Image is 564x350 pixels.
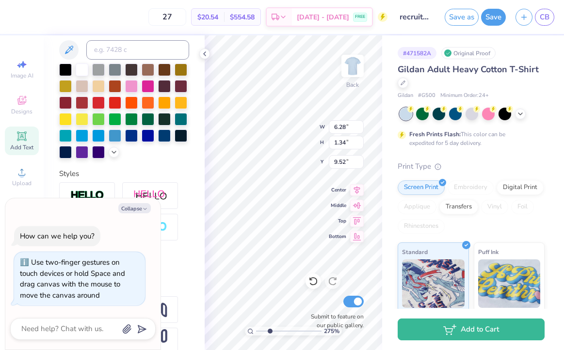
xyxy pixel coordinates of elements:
[418,92,435,100] span: # G500
[398,92,413,100] span: Gildan
[398,318,545,340] button: Add to Cart
[12,179,32,187] span: Upload
[297,12,349,22] span: [DATE] - [DATE]
[540,12,549,23] span: CB
[11,72,33,80] span: Image AI
[11,108,32,115] span: Designs
[481,200,508,214] div: Vinyl
[409,130,529,147] div: This color can be expedited for 5 day delivery.
[133,190,167,202] img: Shadow
[398,47,436,59] div: # 471582A
[398,64,539,75] span: Gildan Adult Heavy Cotton T-Shirt
[398,180,445,195] div: Screen Print
[478,247,499,257] span: Puff Ink
[535,9,554,26] a: CB
[230,12,255,22] span: $554.58
[59,168,189,179] div: Styles
[329,218,346,224] span: Top
[445,9,479,26] button: Save as
[148,8,186,26] input: – –
[398,200,436,214] div: Applique
[10,143,33,151] span: Add Text
[20,257,125,300] div: Use two-finger gestures on touch devices or hold Space and drag canvas with the mouse to move the...
[440,92,489,100] span: Minimum Order: 24 +
[329,187,346,193] span: Center
[86,40,189,60] input: e.g. 7428 c
[324,327,339,335] span: 275 %
[306,312,364,330] label: Submit to feature on our public gallery.
[343,56,362,76] img: Back
[392,7,440,27] input: Untitled Design
[409,130,461,138] strong: Fresh Prints Flash:
[355,14,365,20] span: FREE
[511,200,534,214] div: Foil
[402,247,428,257] span: Standard
[441,47,496,59] div: Original Proof
[478,259,541,308] img: Puff Ink
[448,180,494,195] div: Embroidery
[481,9,506,26] button: Save
[70,190,104,201] img: Stroke
[402,259,465,308] img: Standard
[197,12,218,22] span: $20.54
[398,161,545,172] div: Print Type
[497,180,544,195] div: Digital Print
[329,202,346,209] span: Middle
[346,80,359,89] div: Back
[20,231,95,241] div: How can we help you?
[329,233,346,240] span: Bottom
[439,200,478,214] div: Transfers
[398,219,445,234] div: Rhinestones
[118,203,151,213] button: Collapse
